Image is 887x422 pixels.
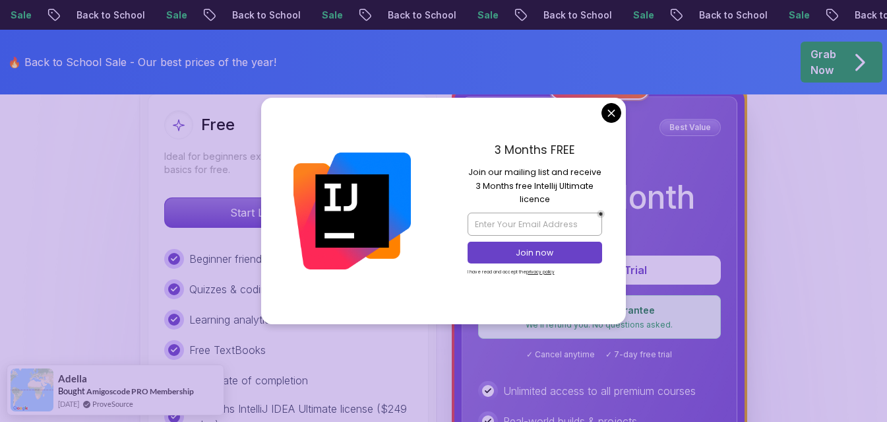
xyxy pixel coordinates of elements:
p: Back to School [159,9,249,22]
p: Sale [716,9,758,22]
span: [DATE] [58,398,79,409]
p: Ideal for beginners exploring coding and learning the basics for free. [164,150,412,176]
a: Start Learning for Free [164,206,412,219]
p: Sale [249,9,291,22]
p: Sale [560,9,602,22]
span: Bought [58,386,85,396]
p: Learning analytics dashboard [189,312,330,328]
p: 🔥 Back to School Sale - Our best prices of the year! [8,54,276,70]
p: Back to School [3,9,93,22]
p: Unlimited access to all premium courses [503,383,696,399]
a: Amigoscode PRO Membership [86,386,194,397]
p: Start Learning for Free [165,198,412,227]
p: Free TextBooks [189,342,266,358]
button: Start Learning for Free [164,197,412,228]
p: Back to School [781,9,871,22]
p: Back to School [626,9,716,22]
p: Quizzes & coding challenges [189,281,326,297]
span: Adella [58,373,87,384]
h2: Free [201,114,235,135]
p: Grab Now [811,46,836,78]
span: ✓ Cancel anytime [526,349,595,360]
p: Sale [404,9,446,22]
span: ✓ 7-day free trial [605,349,672,360]
p: Best Value [661,121,719,134]
p: Beginner friendly free courses [189,251,334,267]
p: We'll refund you. No questions asked. [487,320,712,330]
p: Certificate of completion [189,372,308,388]
p: Sale [93,9,135,22]
img: provesource social proof notification image [11,369,53,411]
p: Back to School [315,9,404,22]
p: Back to School [470,9,560,22]
a: ProveSource [92,398,133,409]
